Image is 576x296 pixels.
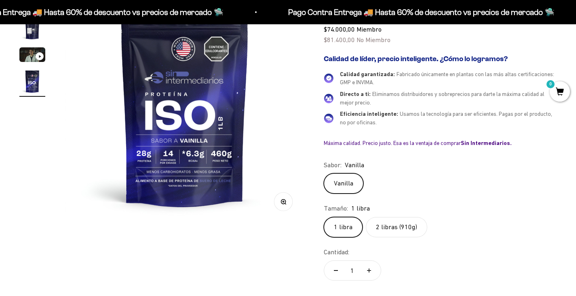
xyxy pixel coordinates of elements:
[324,36,355,43] span: $81.400,00
[324,73,333,83] img: Calidad garantizada
[461,140,512,146] b: Sin Intermediarios.
[19,15,45,43] button: Ir al artículo 2
[340,71,395,77] span: Calidad garantizada:
[19,68,45,94] img: Proteína Aislada ISO - Vainilla
[324,55,557,64] h2: Calidad de líder, precio inteligente. ¿Cómo lo logramos?
[340,111,552,126] span: Usamos la tecnología para ser eficientes. Pagas por el producto, no por oficinas.
[324,94,333,103] img: Directo a ti
[324,247,349,258] label: Cantidad:
[340,71,554,86] span: Fabricado únicamente en plantas con las más altas certificaciones: GMP e INVIMA.
[324,139,557,147] div: Máxima calidad. Precio justo. Esa es la ventaja de comprar
[324,160,342,170] legend: Sabor:
[357,261,381,280] button: Aumentar cantidad
[340,91,544,106] span: Eliminamos distribuidores y sobreprecios para darte la máxima calidad al mejor precio.
[550,88,570,97] a: 0
[19,68,45,97] button: Ir al artículo 4
[279,6,546,19] p: Pago Contra Entrega 🚚 Hasta 60% de descuento vs precios de mercado 🛸
[19,47,45,64] button: Ir al artículo 3
[19,15,45,41] img: Proteína Aislada ISO - Vainilla
[324,26,355,33] span: $74.000,00
[546,79,555,89] mark: 0
[357,26,382,33] span: Miembro
[345,160,364,170] span: Vanilla
[340,91,371,97] span: Directo a ti:
[357,36,390,43] span: No Miembro
[324,203,348,214] legend: Tamaño:
[351,203,370,214] span: 1 libra
[324,261,348,280] button: Reducir cantidad
[324,113,333,123] img: Eficiencia inteligente
[340,111,398,117] span: Eficiencia inteligente:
